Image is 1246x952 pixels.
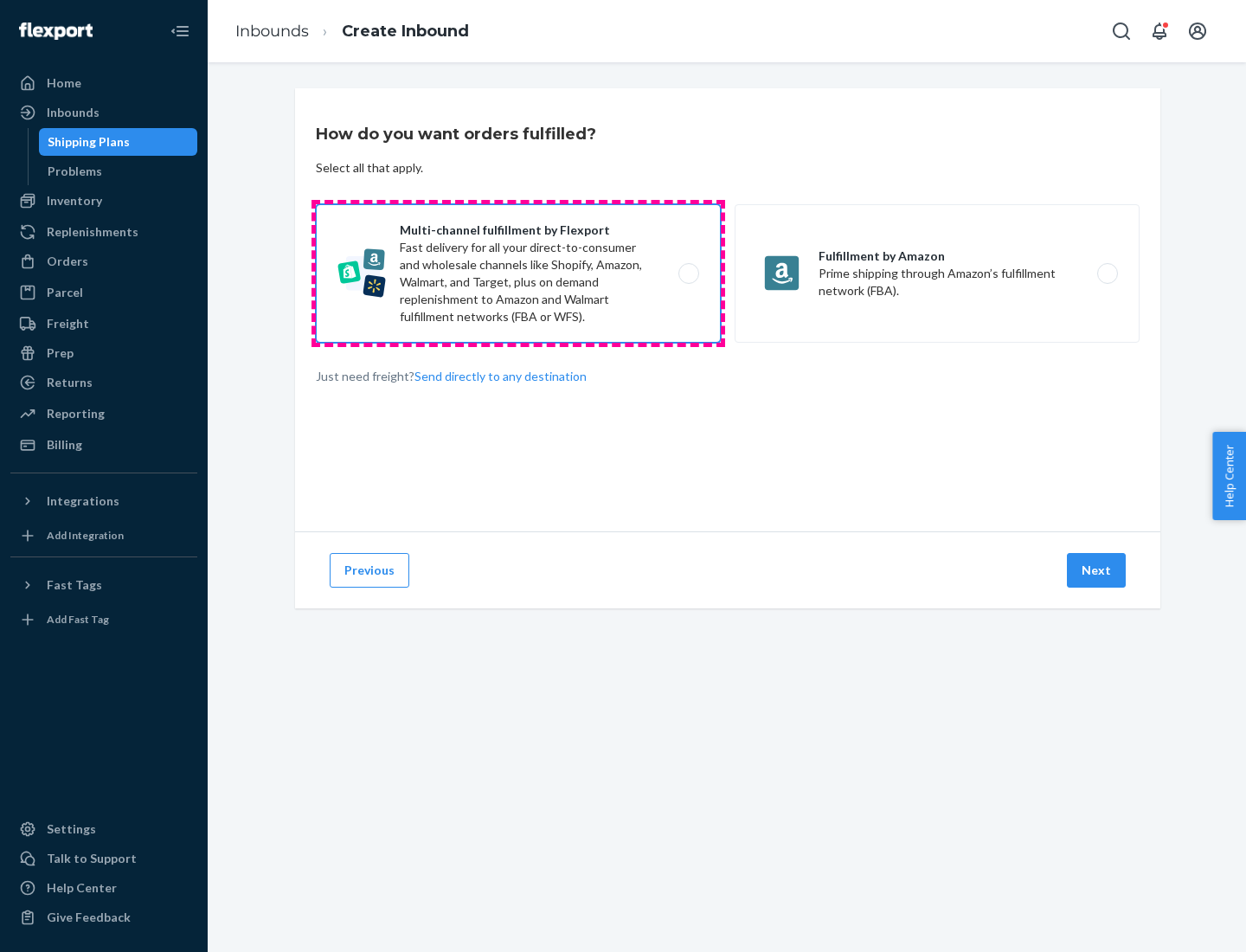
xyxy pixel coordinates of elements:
a: Problems [39,158,198,185]
div: Inventory [47,192,102,209]
div: Parcel [47,284,83,301]
div: Freight [47,315,89,332]
a: Inbounds [235,22,309,41]
a: Orders [10,248,197,275]
button: Help Center [1212,432,1246,520]
button: Open notifications [1142,14,1177,48]
a: Freight [10,310,197,338]
div: Give Feedback [47,909,131,926]
div: Add Integration [47,528,124,543]
div: Reporting [47,405,105,422]
a: Reporting [10,400,197,428]
div: Fast Tags [47,576,102,594]
div: Orders [47,253,88,270]
div: Inbounds [47,104,100,121]
a: Add Integration [10,522,197,550]
button: Integrations [10,487,197,515]
div: Replenishments [47,223,138,241]
button: Fast Tags [10,571,197,599]
div: Talk to Support [47,850,137,867]
div: Returns [47,374,93,391]
p: Just need freight? [316,368,587,385]
a: Settings [10,815,197,843]
a: Shipping Plans [39,128,198,156]
a: Home [10,69,197,97]
a: Prep [10,339,197,367]
a: Billing [10,431,197,459]
a: Replenishments [10,218,197,246]
button: Next [1067,553,1126,588]
button: Open Search Box [1104,14,1139,48]
div: Help Center [47,879,117,897]
button: Close Navigation [163,14,197,48]
a: Create Inbound [342,22,469,41]
a: Inventory [10,187,197,215]
ol: breadcrumbs [222,6,483,57]
button: Send directly to any destination [414,368,587,385]
img: Flexport logo [19,23,93,40]
div: Problems [48,163,102,180]
a: Talk to Support [10,845,197,872]
a: Returns [10,369,197,396]
a: Help Center [10,874,197,902]
a: Parcel [10,279,197,306]
button: Give Feedback [10,904,197,931]
div: Integrations [47,492,119,510]
div: Prep [47,344,74,362]
a: Inbounds [10,99,197,126]
div: Billing [47,436,82,453]
div: Settings [47,820,96,838]
h3: How do you want orders fulfilled? [316,123,596,145]
button: Open account menu [1180,14,1215,48]
button: Previous [330,553,409,588]
a: Add Fast Tag [10,606,197,634]
div: Home [47,74,81,92]
div: Add Fast Tag [47,612,109,627]
div: Select all that apply. [316,159,423,177]
div: Shipping Plans [48,133,130,151]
